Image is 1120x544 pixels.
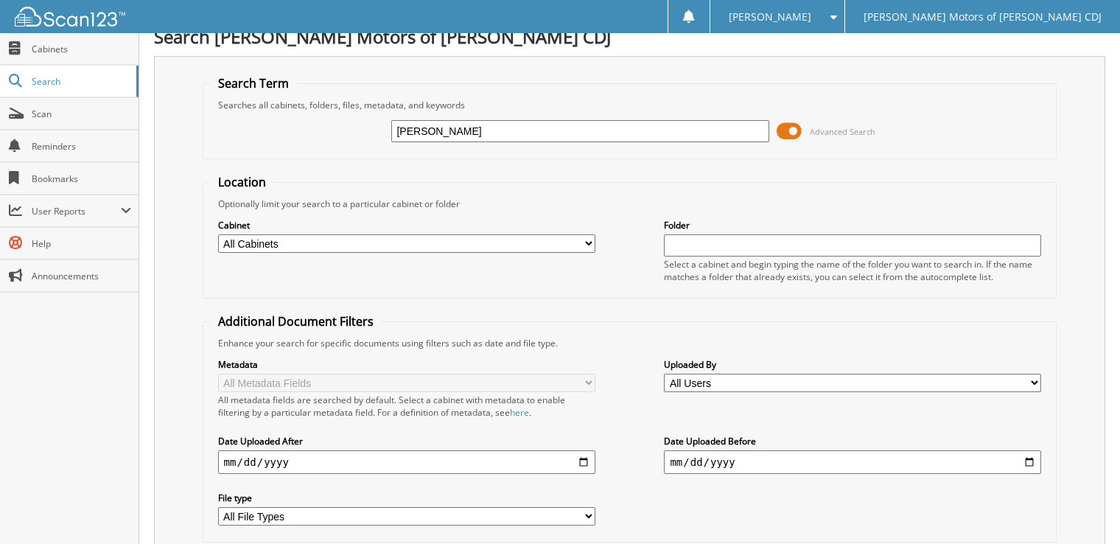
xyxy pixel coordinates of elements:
[218,394,595,419] div: All metadata fields are searched by default. Select a cabinet with metadata to enable filtering b...
[864,13,1102,21] span: [PERSON_NAME] Motors of [PERSON_NAME] CDJ
[664,358,1041,371] label: Uploaded By
[32,237,131,250] span: Help
[729,13,811,21] span: [PERSON_NAME]
[211,198,1049,210] div: Optionally limit your search to a particular cabinet or folder
[664,219,1041,231] label: Folder
[510,406,529,419] a: here
[15,7,125,27] img: scan123-logo-white.svg
[32,270,131,282] span: Announcements
[32,140,131,153] span: Reminders
[32,43,131,55] span: Cabinets
[211,313,381,329] legend: Additional Document Filters
[218,358,595,371] label: Metadata
[32,205,121,217] span: User Reports
[218,450,595,474] input: start
[211,174,273,190] legend: Location
[32,108,131,120] span: Scan
[218,435,595,447] label: Date Uploaded After
[664,258,1041,283] div: Select a cabinet and begin typing the name of the folder you want to search in. If the name match...
[218,492,595,504] label: File type
[1046,473,1120,544] iframe: Chat Widget
[810,126,875,137] span: Advanced Search
[218,219,595,231] label: Cabinet
[32,75,129,88] span: Search
[211,337,1049,349] div: Enhance your search for specific documents using filters such as date and file type.
[211,75,296,91] legend: Search Term
[664,435,1041,447] label: Date Uploaded Before
[664,450,1041,474] input: end
[32,172,131,185] span: Bookmarks
[154,24,1105,49] h1: Search [PERSON_NAME] Motors of [PERSON_NAME] CDJ
[211,99,1049,111] div: Searches all cabinets, folders, files, metadata, and keywords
